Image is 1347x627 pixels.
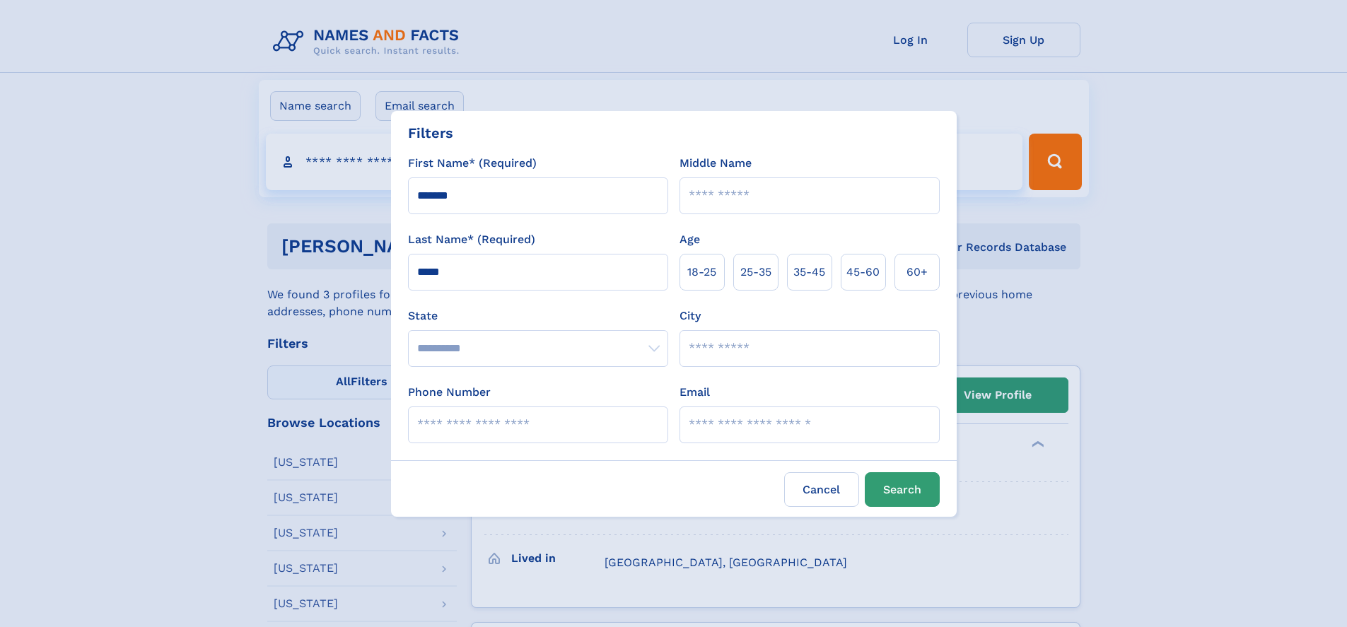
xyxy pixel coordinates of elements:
[846,264,880,281] span: 45‑60
[408,307,668,324] label: State
[680,231,700,248] label: Age
[408,122,453,143] div: Filters
[793,264,825,281] span: 35‑45
[680,307,701,324] label: City
[687,264,716,281] span: 18‑25
[408,231,535,248] label: Last Name* (Required)
[408,155,537,172] label: First Name* (Required)
[680,384,710,401] label: Email
[784,472,859,507] label: Cancel
[680,155,752,172] label: Middle Name
[865,472,940,507] button: Search
[408,384,491,401] label: Phone Number
[906,264,928,281] span: 60+
[740,264,771,281] span: 25‑35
